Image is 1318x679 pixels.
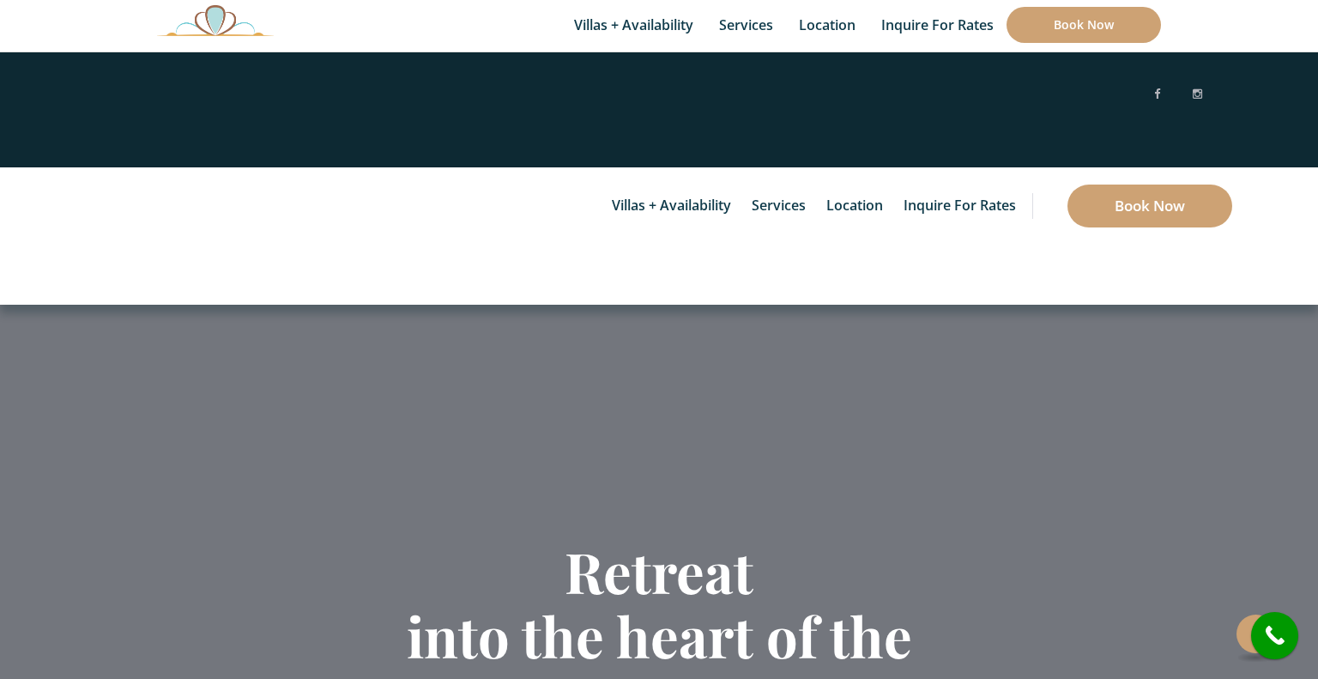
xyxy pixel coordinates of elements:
a: Villas + Availability [603,167,740,245]
img: Awesome Logo [43,172,124,300]
a: Services [743,167,814,245]
a: Inquire for Rates [895,167,1025,245]
a: Book Now [1007,7,1161,43]
a: call [1251,612,1298,659]
a: Location [818,167,892,245]
i: call [1255,616,1294,655]
a: Book Now [1067,185,1232,227]
img: svg%3E [1218,31,1232,160]
img: Awesome Logo [157,4,274,36]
